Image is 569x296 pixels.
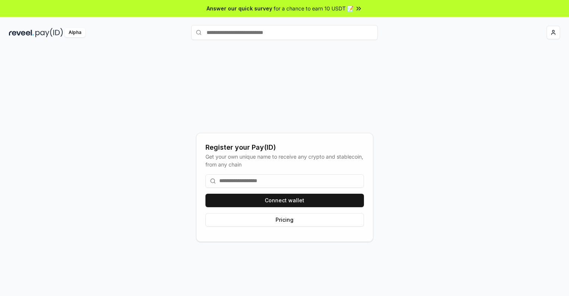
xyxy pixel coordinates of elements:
img: pay_id [35,28,63,37]
span: for a chance to earn 10 USDT 📝 [274,4,353,12]
div: Alpha [65,28,85,37]
button: Connect wallet [205,194,364,207]
button: Pricing [205,213,364,227]
span: Answer our quick survey [207,4,272,12]
img: reveel_dark [9,28,34,37]
div: Register your Pay(ID) [205,142,364,153]
div: Get your own unique name to receive any crypto and stablecoin, from any chain [205,153,364,168]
